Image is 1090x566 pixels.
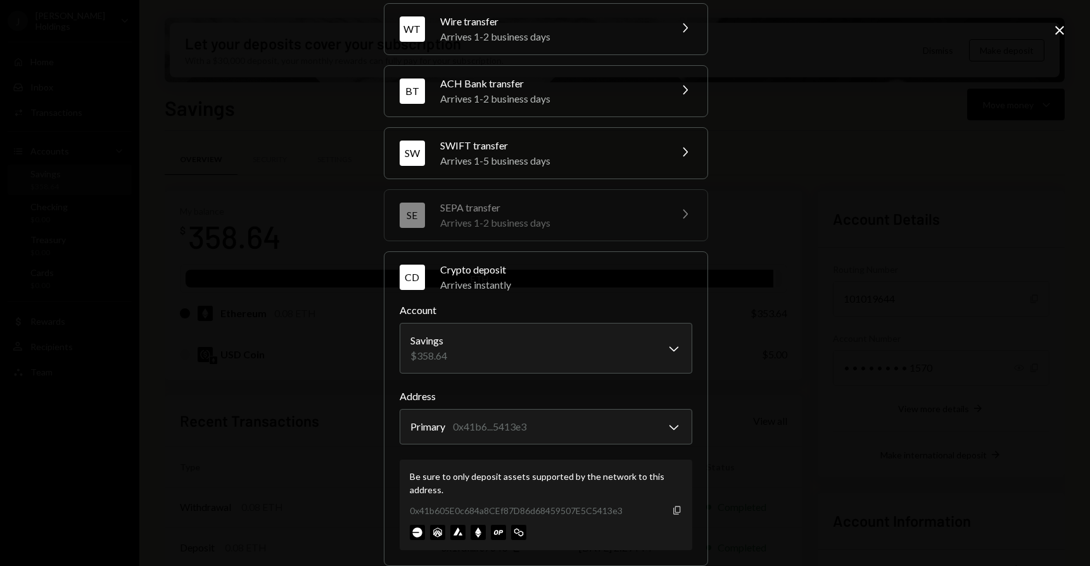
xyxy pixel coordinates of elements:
[440,153,662,168] div: Arrives 1-5 business days
[400,265,425,290] div: CD
[400,409,692,444] button: Address
[440,262,692,277] div: Crypto deposit
[400,16,425,42] div: WT
[400,323,692,374] button: Account
[384,66,707,116] button: BTACH Bank transferArrives 1-2 business days
[440,138,662,153] div: SWIFT transfer
[410,525,425,540] img: base-mainnet
[450,525,466,540] img: avalanche-mainnet
[491,525,506,540] img: optimism-mainnet
[400,203,425,228] div: SE
[410,470,682,496] div: Be sure to only deposit assets supported by the network to this address.
[440,76,662,91] div: ACH Bank transfer
[384,4,707,54] button: WTWire transferArrives 1-2 business days
[400,389,692,404] label: Address
[440,14,662,29] div: Wire transfer
[471,525,486,540] img: ethereum-mainnet
[440,215,662,230] div: Arrives 1-2 business days
[384,252,707,303] button: CDCrypto depositArrives instantly
[440,29,662,44] div: Arrives 1-2 business days
[440,277,692,292] div: Arrives instantly
[410,504,623,517] div: 0x41b605E0c684a8CEf87D86d68459507E5C5413e3
[440,200,662,215] div: SEPA transfer
[400,303,692,550] div: CDCrypto depositArrives instantly
[384,128,707,179] button: SWSWIFT transferArrives 1-5 business days
[400,79,425,104] div: BT
[384,190,707,241] button: SESEPA transferArrives 1-2 business days
[453,419,526,434] div: 0x41b6...5413e3
[511,525,526,540] img: polygon-mainnet
[430,525,445,540] img: arbitrum-mainnet
[400,303,692,318] label: Account
[440,91,662,106] div: Arrives 1-2 business days
[400,141,425,166] div: SW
